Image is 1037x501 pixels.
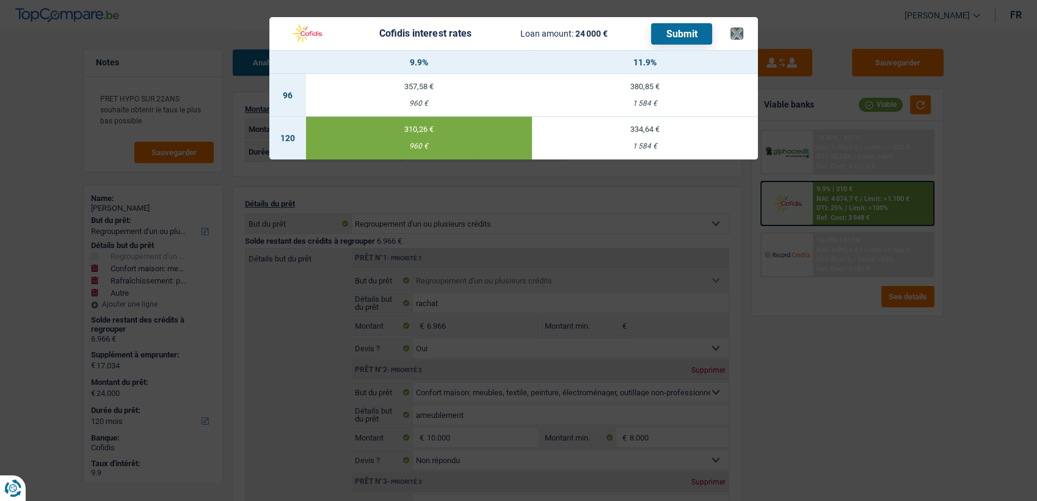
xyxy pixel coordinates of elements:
div: 310,26 € [306,125,532,133]
th: 11.9% [532,51,758,74]
div: 334,64 € [532,125,758,133]
button: Submit [651,23,712,45]
div: Cofidis interest rates [379,29,471,38]
div: 960 € [306,100,532,108]
td: 120 [269,117,306,159]
td: 96 [269,74,306,117]
span: 24 000 € [575,29,608,38]
div: 960 € [306,142,532,150]
span: Loan amount: [520,29,573,38]
div: 357,58 € [306,82,532,90]
div: 1 584 € [532,100,758,108]
th: 9.9% [306,51,532,74]
button: × [730,27,743,40]
div: 380,85 € [532,82,758,90]
img: Cofidis [284,22,330,45]
div: 1 584 € [532,142,758,150]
